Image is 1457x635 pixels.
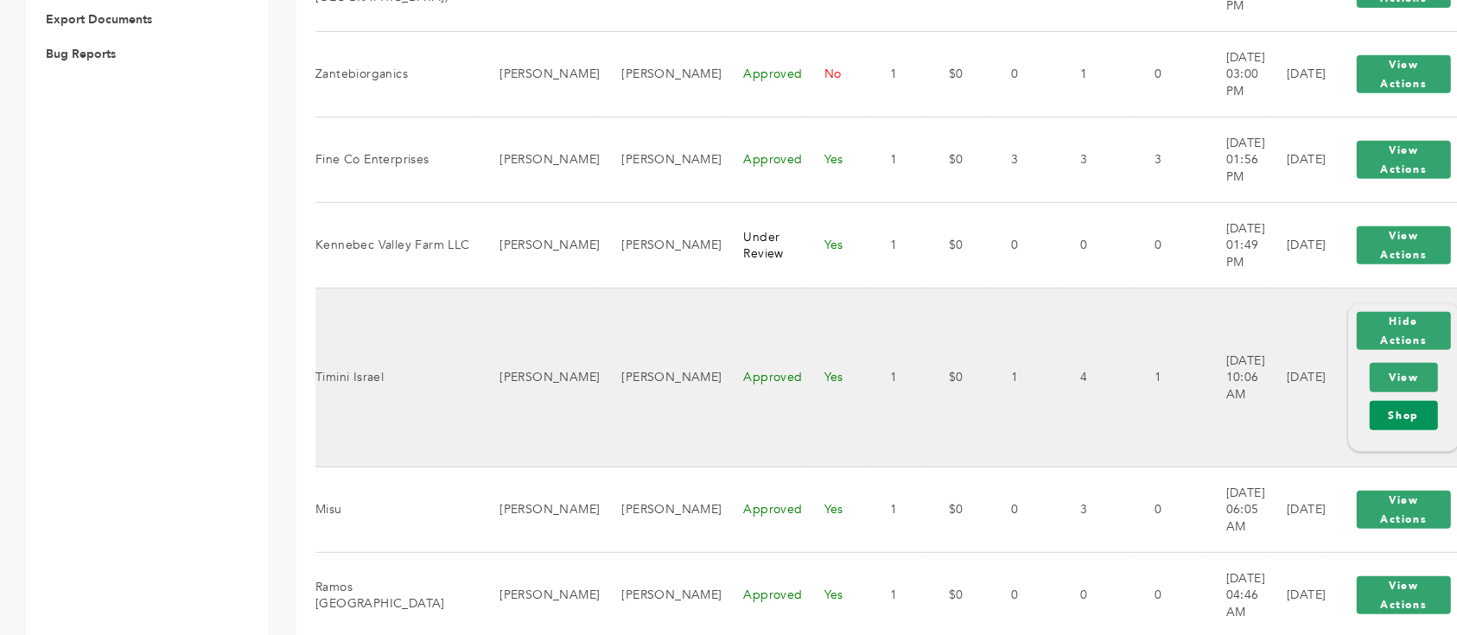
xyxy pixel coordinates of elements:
td: [DATE] [1265,467,1326,553]
td: Zantebiorganics [315,32,478,117]
td: [PERSON_NAME] [600,117,722,203]
td: Kennebec Valley Farm LLC [315,203,478,289]
td: Approved [722,289,803,467]
td: 0 [1133,32,1205,117]
td: [PERSON_NAME] [600,203,722,289]
td: Yes [803,203,868,289]
td: [PERSON_NAME] [478,467,600,553]
td: Under Review [722,203,803,289]
a: Bug Reports [46,46,116,62]
td: [PERSON_NAME] [478,203,600,289]
td: [PERSON_NAME] [478,32,600,117]
td: 1 [1059,32,1133,117]
td: [DATE] [1265,32,1326,117]
td: [PERSON_NAME] [600,467,722,553]
td: [PERSON_NAME] [600,289,722,467]
button: View Actions [1357,141,1452,179]
td: $0 [927,289,989,467]
td: [PERSON_NAME] [478,117,600,203]
button: Hide Actions [1357,312,1452,350]
td: Yes [803,467,868,553]
td: $0 [927,117,989,203]
td: Yes [803,117,868,203]
td: [DATE] 01:56 PM [1205,117,1265,203]
td: 0 [1059,203,1133,289]
td: Approved [722,467,803,553]
a: View [1370,363,1439,392]
td: No [803,32,868,117]
a: Export Documents [46,11,152,28]
td: Misu [315,467,478,553]
td: 0 [989,467,1059,553]
td: [DATE] [1265,203,1326,289]
td: [DATE] 01:49 PM [1205,203,1265,289]
td: 1 [868,117,927,203]
td: $0 [927,467,989,553]
td: 0 [1133,467,1205,553]
td: $0 [927,203,989,289]
button: View Actions [1357,55,1452,93]
td: 1 [868,203,927,289]
td: 1 [868,467,927,553]
td: 1 [1133,289,1205,467]
td: 0 [989,32,1059,117]
td: Approved [722,32,803,117]
td: Yes [803,289,868,467]
a: Shop [1370,401,1439,430]
td: 3 [1059,117,1133,203]
td: [DATE] [1265,289,1326,467]
td: Fine Co Enterprises [315,117,478,203]
td: [DATE] 03:00 PM [1205,32,1265,117]
button: View Actions [1357,491,1452,529]
td: [DATE] 06:05 AM [1205,467,1265,553]
td: 0 [1133,203,1205,289]
td: [PERSON_NAME] [478,289,600,467]
td: 1 [868,289,927,467]
td: 3 [989,117,1059,203]
td: 0 [989,203,1059,289]
td: 3 [1059,467,1133,553]
button: View Actions [1357,226,1452,264]
td: 3 [1133,117,1205,203]
td: 1 [868,32,927,117]
button: View Actions [1357,576,1452,614]
td: $0 [927,32,989,117]
td: [PERSON_NAME] [600,32,722,117]
td: 1 [989,289,1059,467]
td: Approved [722,117,803,203]
td: 4 [1059,289,1133,467]
td: Timini Israel [315,289,478,467]
td: [DATE] 10:06 AM [1205,289,1265,467]
td: [DATE] [1265,117,1326,203]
